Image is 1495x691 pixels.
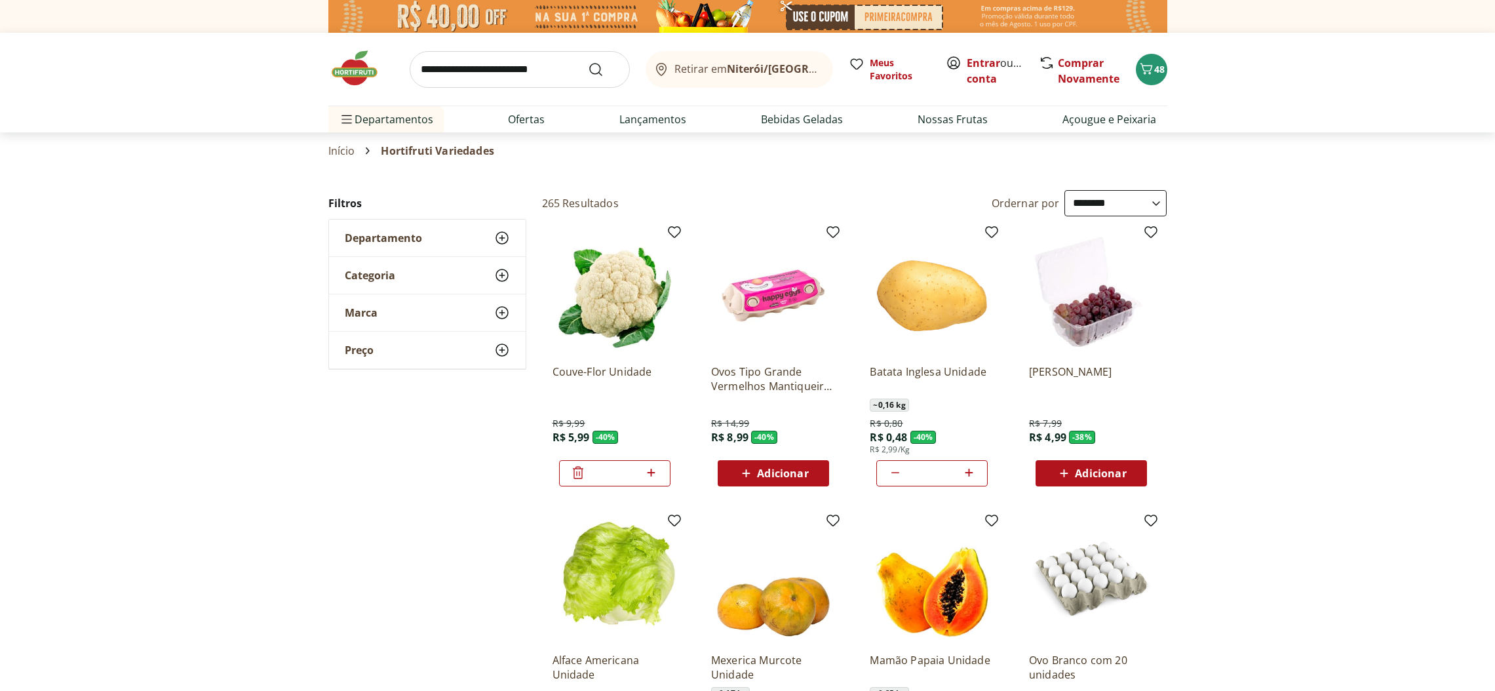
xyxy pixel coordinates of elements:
[870,56,930,83] span: Meus Favoritos
[711,518,836,642] img: Mexerica Murcote Unidade
[1075,468,1126,479] span: Adicionar
[870,430,907,444] span: R$ 0,48
[757,468,808,479] span: Adicionar
[345,306,378,319] span: Marca
[751,431,777,444] span: - 40 %
[967,55,1025,87] span: ou
[1029,518,1154,642] img: Ovo Branco com 20 unidades
[711,229,836,354] img: Ovos Tipo Grande Vermelhos Mantiqueira Happy Eggs 10 Unidades
[849,56,930,83] a: Meus Favoritos
[588,62,619,77] button: Submit Search
[381,145,494,157] span: Hortifruti Variedades
[329,257,526,294] button: Categoria
[345,269,395,282] span: Categoria
[646,51,833,88] button: Retirar emNiterói/[GEOGRAPHIC_DATA]
[910,431,937,444] span: - 40 %
[711,365,836,393] a: Ovos Tipo Grande Vermelhos Mantiqueira Happy Eggs 10 Unidades
[1029,229,1154,354] img: Uva Rosada Embalada
[1154,63,1165,75] span: 48
[329,294,526,331] button: Marca
[553,518,677,642] img: Alface Americana Unidade
[711,430,748,444] span: R$ 8,99
[1058,56,1119,86] a: Comprar Novamente
[619,111,686,127] a: Lançamentos
[711,417,749,430] span: R$ 14,99
[1136,54,1167,85] button: Carrinho
[553,417,585,430] span: R$ 9,99
[410,51,630,88] input: search
[1062,111,1156,127] a: Açougue e Peixaria
[1029,417,1062,430] span: R$ 7,99
[1036,460,1147,486] button: Adicionar
[328,145,355,157] a: Início
[870,229,994,354] img: Batata Inglesa Unidade
[553,653,677,682] a: Alface Americana Unidade
[967,56,1000,70] a: Entrar
[1029,430,1066,444] span: R$ 4,99
[870,399,908,412] span: ~ 0,16 kg
[870,518,994,642] img: Mamão Papaia Unidade
[918,111,988,127] a: Nossas Frutas
[553,365,677,393] a: Couve-Flor Unidade
[1069,431,1095,444] span: - 38 %
[870,417,903,430] span: R$ 0,80
[345,231,422,245] span: Departamento
[761,111,843,127] a: Bebidas Geladas
[339,104,433,135] span: Departamentos
[967,56,1039,86] a: Criar conta
[870,365,994,393] a: Batata Inglesa Unidade
[1029,365,1154,393] a: [PERSON_NAME]
[339,104,355,135] button: Menu
[329,220,526,256] button: Departamento
[992,196,1060,210] label: Ordernar por
[727,62,876,76] b: Niterói/[GEOGRAPHIC_DATA]
[553,430,590,444] span: R$ 5,99
[870,444,910,455] span: R$ 2,99/Kg
[718,460,829,486] button: Adicionar
[553,229,677,354] img: Couve-Flor Unidade
[592,431,619,444] span: - 40 %
[328,190,526,216] h2: Filtros
[1029,653,1154,682] a: Ovo Branco com 20 unidades
[870,653,994,682] a: Mamão Papaia Unidade
[542,196,619,210] h2: 265 Resultados
[329,332,526,368] button: Preço
[345,344,374,357] span: Preço
[328,49,394,88] img: Hortifruti
[674,63,819,75] span: Retirar em
[711,653,836,682] a: Mexerica Murcote Unidade
[508,111,545,127] a: Ofertas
